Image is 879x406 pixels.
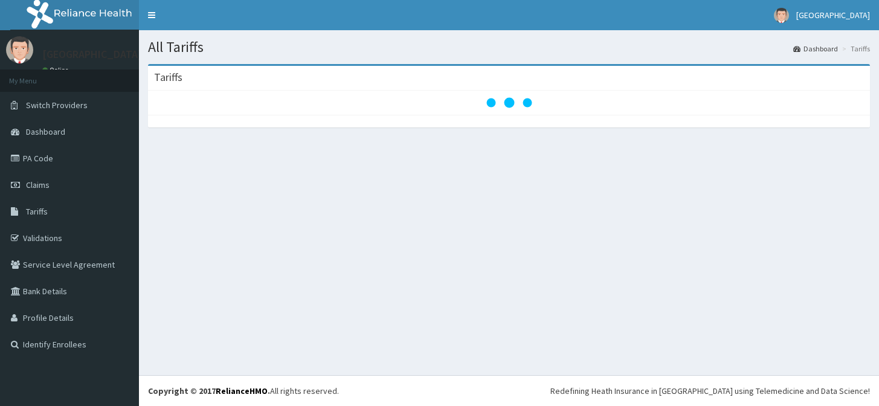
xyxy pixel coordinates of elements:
[796,10,870,21] span: [GEOGRAPHIC_DATA]
[6,36,33,63] img: User Image
[550,385,870,397] div: Redefining Heath Insurance in [GEOGRAPHIC_DATA] using Telemedicine and Data Science!
[42,49,142,60] p: [GEOGRAPHIC_DATA]
[793,43,838,54] a: Dashboard
[148,385,270,396] strong: Copyright © 2017 .
[26,179,50,190] span: Claims
[26,126,65,137] span: Dashboard
[839,43,870,54] li: Tariffs
[42,66,71,74] a: Online
[26,206,48,217] span: Tariffs
[154,72,182,83] h3: Tariffs
[26,100,88,111] span: Switch Providers
[139,375,879,406] footer: All rights reserved.
[485,79,533,127] svg: audio-loading
[148,39,870,55] h1: All Tariffs
[216,385,268,396] a: RelianceHMO
[774,8,789,23] img: User Image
